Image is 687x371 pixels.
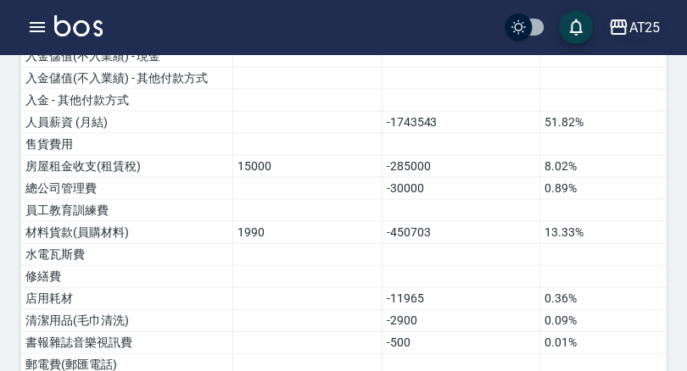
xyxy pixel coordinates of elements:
td: 0.36% [539,287,666,309]
td: 入金儲值(不入業績) - 其他付款方式 [21,67,233,89]
td: 房屋租金收支(租賃稅) [21,155,233,177]
td: 入金儲值(不入業績) - 現金 [21,45,233,67]
td: 材料貨款(員購材料) [21,221,233,243]
td: -1743543 [382,111,539,133]
button: save [559,10,593,44]
td: -11965 [382,287,539,309]
td: 店用耗材 [21,287,233,309]
td: -30000 [382,177,539,199]
td: 8.02% [539,155,666,177]
td: -285000 [382,155,539,177]
td: -2900 [382,309,539,331]
td: 入金 - 其他付款方式 [21,89,233,111]
td: 書報雜誌音樂視訊費 [21,331,233,353]
td: 人員薪資 (月結) [21,111,233,133]
td: -450703 [382,221,539,243]
td: 0.89% [539,177,666,199]
div: AT25 [628,17,660,38]
img: Logo [54,15,103,36]
td: 13.33% [539,221,666,243]
td: 員工教育訓練費 [21,199,233,221]
td: 15000 [233,155,383,177]
td: 0.09% [539,309,666,331]
td: -500 [382,331,539,353]
td: 0.01% [539,331,666,353]
td: 總公司管理費 [21,177,233,199]
td: 清潔用品(毛巾清洗) [21,309,233,331]
td: 售貨費用 [21,133,233,155]
td: 水電瓦斯費 [21,243,233,265]
td: 51.82% [539,111,666,133]
td: 修繕費 [21,265,233,287]
button: AT25 [601,10,667,45]
td: 1990 [233,221,383,243]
